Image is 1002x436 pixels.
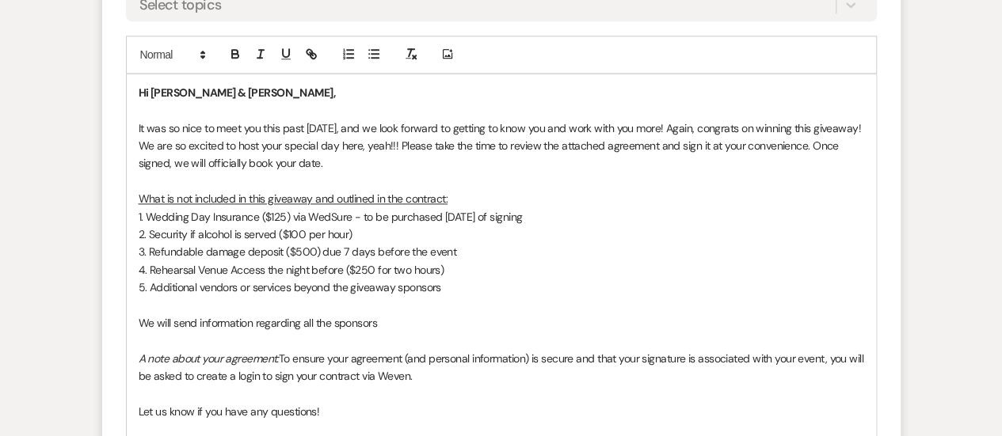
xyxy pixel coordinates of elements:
p: 5. Additional vendors or services beyond the giveaway sponsors [139,279,864,296]
p: 3. Refundable damage deposit ($500) due 7 days before the event [139,243,864,260]
p: Let us know if you have any questions! [139,403,864,420]
p: To ensure your agreement (and personal information) is secure and that your signature is associat... [139,350,864,385]
p: 2. Security if alcohol is served ($100 per hour) [139,226,864,243]
u: What is not included in this giveaway and outlined in the contract: [139,191,448,206]
p: 1. Wedding Day Insurance ($125) via WedSure - to be purchased [DATE] of signing [139,208,864,226]
p: 4. Rehearsal Venue Access the night before ($250 for two hours) [139,261,864,279]
p: We will send information regarding all the sponsors [139,314,864,332]
strong: Hi [PERSON_NAME] & [PERSON_NAME], [139,85,336,100]
p: It was so nice to meet you this past [DATE], and we look forward to getting to know you and work ... [139,119,864,173]
em: A note about your agreement: [139,351,279,366]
